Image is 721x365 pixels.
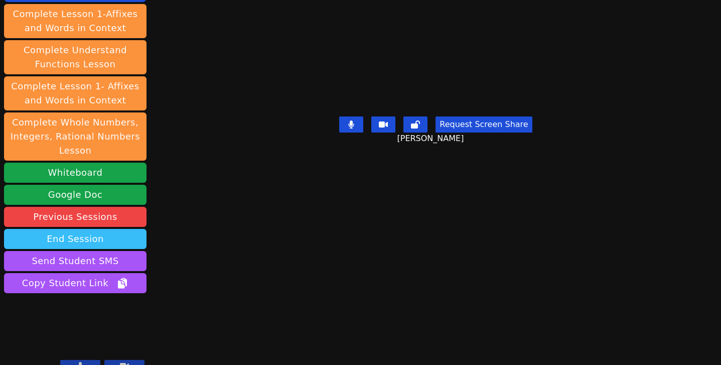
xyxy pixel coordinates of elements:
button: Complete Lesson 1-Affixes and Words in Context [4,4,147,38]
button: Copy Student Link [4,273,147,293]
button: Complete Understand Functions Lesson [4,40,147,74]
button: End Session [4,229,147,249]
button: Send Student SMS [4,251,147,271]
button: Complete Lesson 1- Affixes and Words in Context [4,76,147,110]
button: Complete Whole Numbers, Integers, Rational Numbers Lesson [4,112,147,161]
span: [PERSON_NAME] [397,133,466,145]
a: Previous Sessions [4,207,147,227]
button: Whiteboard [4,163,147,183]
a: Google Doc [4,185,147,205]
span: Copy Student Link [22,276,128,290]
button: Request Screen Share [436,116,532,133]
